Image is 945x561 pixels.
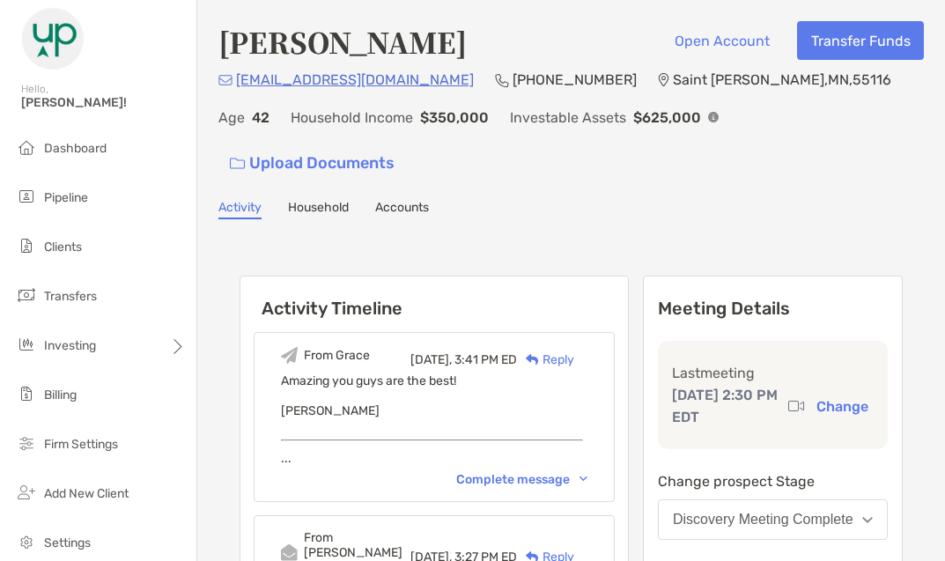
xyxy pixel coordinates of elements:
span: Billing [44,388,77,402]
span: Pipeline [44,190,88,205]
p: 42 [252,107,269,129]
span: [DATE], [410,352,452,367]
p: Saint [PERSON_NAME] , MN , 55116 [673,69,891,91]
p: [DATE] 2:30 PM EDT [672,384,781,428]
span: Add New Client [44,486,129,501]
div: Amazing you guys are the best! [281,373,587,388]
img: billing icon [16,383,37,404]
img: add_new_client icon [16,482,37,503]
button: Transfer Funds [797,21,924,60]
p: [PHONE_NUMBER] [513,69,637,91]
div: [PERSON_NAME] [281,403,587,418]
p: Meeting Details [658,298,888,320]
img: Event icon [281,544,298,561]
img: Open dropdown arrow [862,517,873,523]
button: Change [811,397,874,416]
img: Event icon [281,347,298,364]
p: Household Income [291,107,413,129]
img: Chevron icon [580,476,587,482]
span: Investing [44,338,96,353]
span: [PERSON_NAME]! [21,95,186,110]
a: Household [288,200,349,219]
img: investing icon [16,334,37,355]
a: Accounts [375,200,429,219]
div: Discovery Meeting Complete [673,512,853,528]
span: 3:41 PM ED [454,352,517,367]
button: Open Account [661,21,783,60]
div: Reply [517,351,574,369]
img: Zoe Logo [21,7,85,70]
p: [EMAIL_ADDRESS][DOMAIN_NAME] [236,69,474,91]
img: Reply icon [526,354,539,365]
img: Phone Icon [495,73,509,87]
div: From Grace [304,348,370,363]
span: ... [281,373,587,466]
p: Last meeting [672,362,874,384]
img: Email Icon [218,75,233,85]
img: communication type [788,399,804,413]
p: $625,000 [633,107,701,129]
button: Discovery Meeting Complete [658,499,888,540]
span: Settings [44,535,91,550]
span: Clients [44,240,82,255]
span: Transfers [44,289,97,304]
div: Complete message [456,472,587,487]
img: firm-settings icon [16,432,37,454]
img: Info Icon [708,112,719,122]
a: Upload Documents [218,144,406,182]
img: pipeline icon [16,186,37,207]
p: Age [218,107,245,129]
img: clients icon [16,235,37,256]
span: Firm Settings [44,437,118,452]
img: transfers icon [16,284,37,306]
p: Change prospect Stage [658,470,888,492]
a: Activity [218,200,262,219]
p: $350,000 [420,107,489,129]
h4: [PERSON_NAME] [218,21,467,62]
span: Dashboard [44,141,107,156]
p: Investable Assets [510,107,626,129]
img: Location Icon [658,73,669,87]
h6: Activity Timeline [240,277,628,319]
img: settings icon [16,531,37,552]
img: button icon [230,158,245,170]
img: dashboard icon [16,137,37,158]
